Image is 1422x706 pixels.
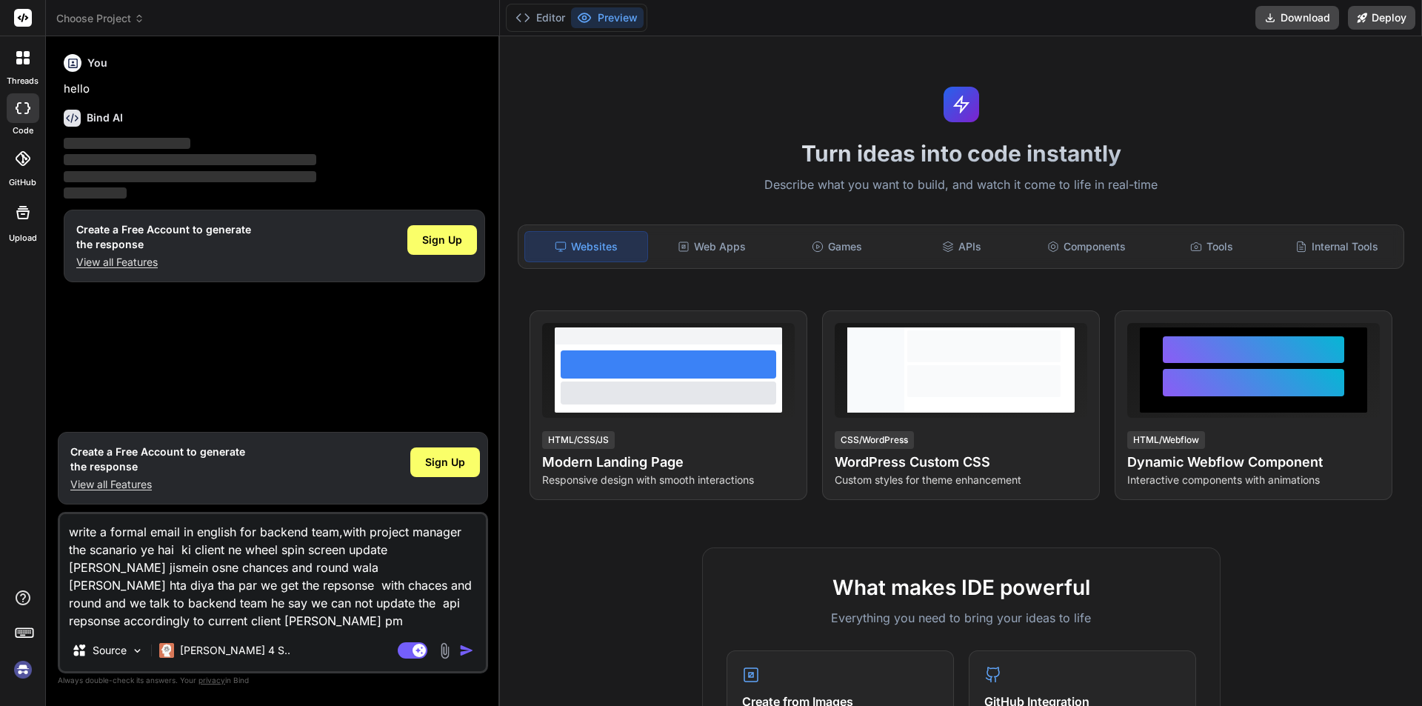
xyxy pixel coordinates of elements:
[835,452,1087,473] h4: WordPress Custom CSS
[76,255,251,270] p: View all Features
[1127,431,1205,449] div: HTML/Webflow
[727,572,1196,603] h2: What makes IDE powerful
[64,187,127,199] span: ‌
[422,233,462,247] span: Sign Up
[901,231,1023,262] div: APIs
[542,431,615,449] div: HTML/CSS/JS
[56,11,144,26] span: Choose Project
[835,473,1087,487] p: Custom styles for theme enhancement
[7,75,39,87] label: threads
[87,56,107,70] h6: You
[9,176,36,189] label: GitHub
[509,176,1413,195] p: Describe what you want to build, and watch it come to life in real-time
[776,231,898,262] div: Games
[10,657,36,682] img: signin
[1026,231,1148,262] div: Components
[542,473,795,487] p: Responsive design with smooth interactions
[1348,6,1415,30] button: Deploy
[510,7,571,28] button: Editor
[459,643,474,658] img: icon
[727,609,1196,627] p: Everything you need to bring your ideas to life
[542,452,795,473] h4: Modern Landing Page
[509,140,1413,167] h1: Turn ideas into code instantly
[180,643,290,658] p: [PERSON_NAME] 4 S..
[64,171,316,182] span: ‌
[87,110,123,125] h6: Bind AI
[58,673,488,687] p: Always double-check its answers. Your in Bind
[64,138,190,149] span: ‌
[425,455,465,470] span: Sign Up
[159,643,174,658] img: Claude 4 Sonnet
[76,222,251,252] h1: Create a Free Account to generate the response
[13,124,33,137] label: code
[651,231,773,262] div: Web Apps
[64,154,316,165] span: ‌
[1255,6,1339,30] button: Download
[571,7,644,28] button: Preview
[60,514,486,630] textarea: write a formal email in english for backend team,with project manager the scanario ye hai ki clie...
[131,645,144,657] img: Pick Models
[436,642,453,659] img: attachment
[64,81,485,98] p: hello
[70,477,245,492] p: View all Features
[1127,473,1380,487] p: Interactive components with animations
[1127,452,1380,473] h4: Dynamic Webflow Component
[1275,231,1398,262] div: Internal Tools
[1151,231,1273,262] div: Tools
[524,231,648,262] div: Websites
[70,444,245,474] h1: Create a Free Account to generate the response
[198,676,225,685] span: privacy
[9,232,37,244] label: Upload
[93,643,127,658] p: Source
[835,431,914,449] div: CSS/WordPress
